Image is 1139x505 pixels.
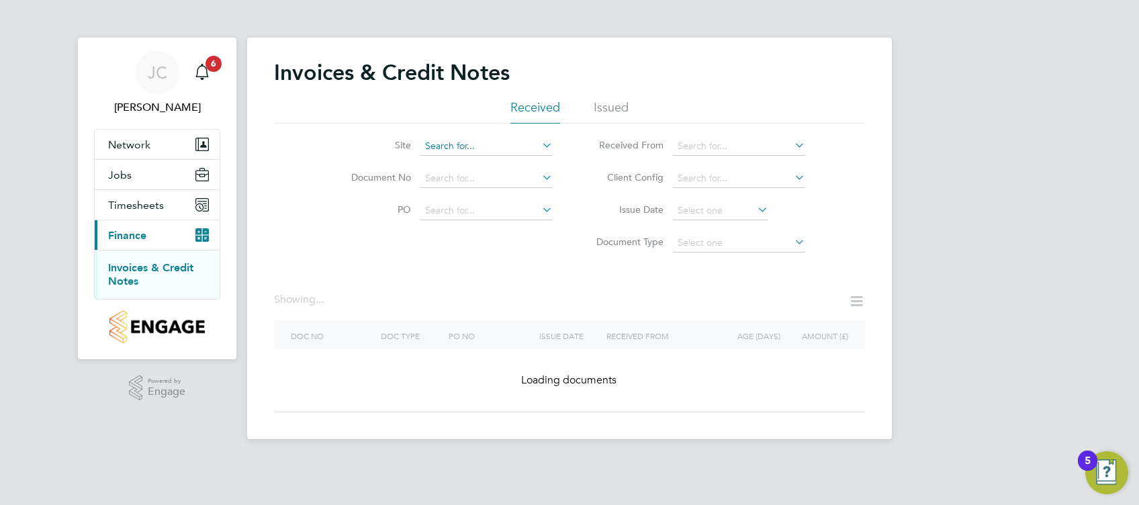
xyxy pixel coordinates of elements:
input: Select one [673,201,768,220]
button: Finance [95,220,220,250]
button: Timesheets [95,190,220,220]
label: PO [334,203,411,216]
span: Finance [108,229,146,242]
button: Network [95,130,220,159]
a: JC[PERSON_NAME] [94,51,220,116]
span: Engage [148,386,185,398]
label: Document Type [586,236,664,248]
input: Select one [673,234,805,252]
input: Search for... [420,137,553,156]
nav: Main navigation [78,38,236,359]
label: Site [334,139,411,151]
span: ... [316,293,324,306]
input: Search for... [420,201,553,220]
h2: Invoices & Credit Notes [274,59,510,86]
label: Document No [334,171,411,183]
div: 5 [1085,461,1091,478]
div: Finance [95,250,220,299]
a: Invoices & Credit Notes [108,261,193,287]
label: Received From [586,139,664,151]
span: Jobs [108,169,132,181]
button: Open Resource Center, 5 new notifications [1085,451,1128,494]
input: Search for... [420,169,553,188]
input: Search for... [673,137,805,156]
label: Issue Date [586,203,664,216]
img: countryside-properties-logo-retina.png [109,310,204,343]
span: Timesheets [108,199,164,212]
li: Issued [594,99,629,124]
label: Client Config [586,171,664,183]
input: Search for... [673,169,805,188]
span: Powered by [148,375,185,387]
span: JC [148,64,167,81]
span: Jacob Connelly [94,99,220,116]
span: 6 [206,56,222,72]
span: Network [108,138,150,151]
button: Jobs [95,160,220,189]
li: Received [510,99,560,124]
a: 6 [189,51,216,94]
a: Go to home page [94,310,220,343]
a: Powered byEngage [129,375,186,401]
div: Showing [274,293,326,307]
